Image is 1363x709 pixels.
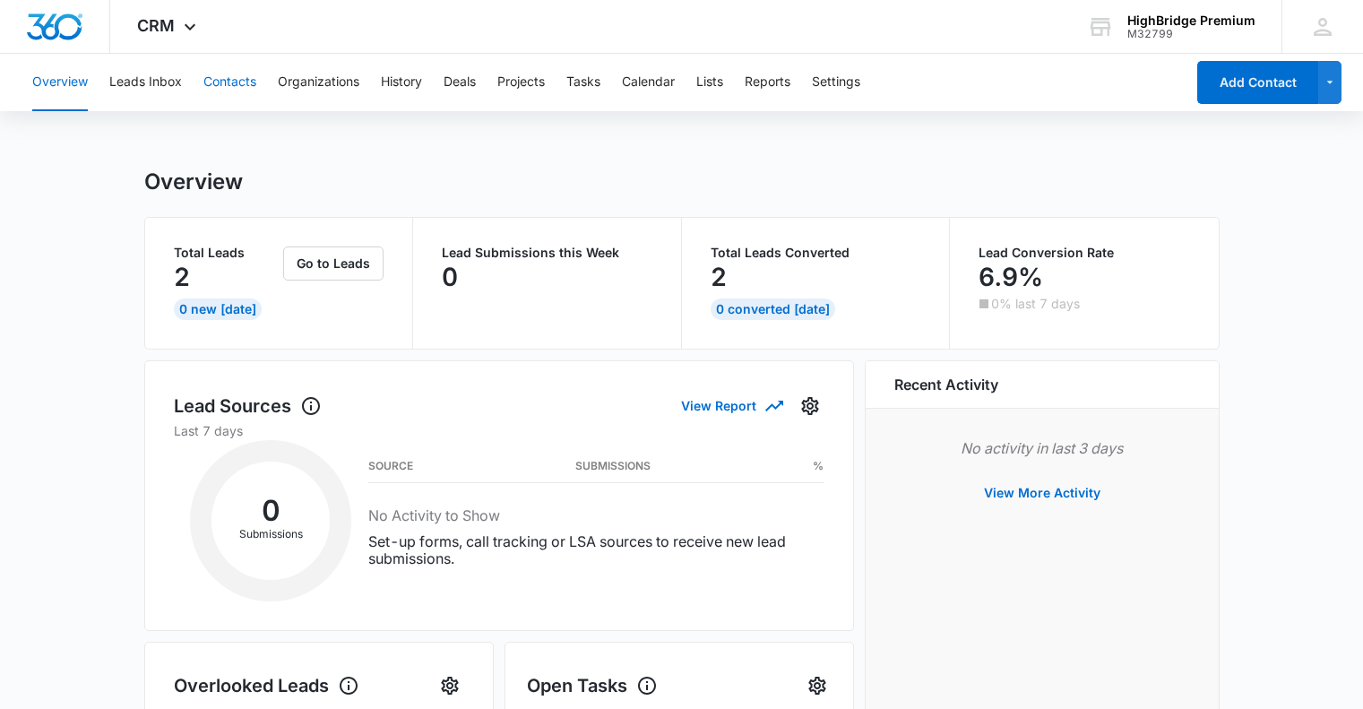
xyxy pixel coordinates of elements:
[575,462,651,471] h3: Submissions
[211,499,330,523] h2: 0
[979,263,1043,291] p: 6.9%
[283,255,384,271] a: Go to Leads
[796,392,824,420] button: Settings
[622,54,675,111] button: Calendar
[444,54,476,111] button: Deals
[174,672,359,699] h1: Overlooked Leads
[711,263,727,291] p: 2
[442,263,458,291] p: 0
[368,462,413,471] h3: Source
[174,421,824,440] p: Last 7 days
[745,54,790,111] button: Reports
[381,54,422,111] button: History
[894,374,998,395] h6: Recent Activity
[174,393,322,419] h1: Lead Sources
[497,54,545,111] button: Projects
[144,169,243,195] h1: Overview
[991,298,1080,310] p: 0% last 7 days
[174,246,280,259] p: Total Leads
[137,16,175,35] span: CRM
[283,246,384,281] button: Go to Leads
[681,390,781,421] button: View Report
[979,246,1190,259] p: Lead Conversion Rate
[711,298,835,320] div: 0 Converted [DATE]
[803,671,832,700] button: Settings
[174,298,262,320] div: 0 New [DATE]
[1127,28,1255,40] div: account id
[696,54,723,111] button: Lists
[711,246,921,259] p: Total Leads Converted
[1197,61,1318,104] button: Add Contact
[813,462,824,471] h3: %
[1127,13,1255,28] div: account name
[368,505,824,526] h3: No Activity to Show
[203,54,256,111] button: Contacts
[211,526,330,542] p: Submissions
[812,54,860,111] button: Settings
[966,471,1118,514] button: View More Activity
[527,672,658,699] h1: Open Tasks
[442,246,652,259] p: Lead Submissions this Week
[109,54,182,111] button: Leads Inbox
[278,54,359,111] button: Organizations
[894,437,1190,459] p: No activity in last 3 days
[32,54,88,111] button: Overview
[174,263,190,291] p: 2
[566,54,600,111] button: Tasks
[368,533,824,567] p: Set-up forms, call tracking or LSA sources to receive new lead submissions.
[436,671,464,700] button: Settings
